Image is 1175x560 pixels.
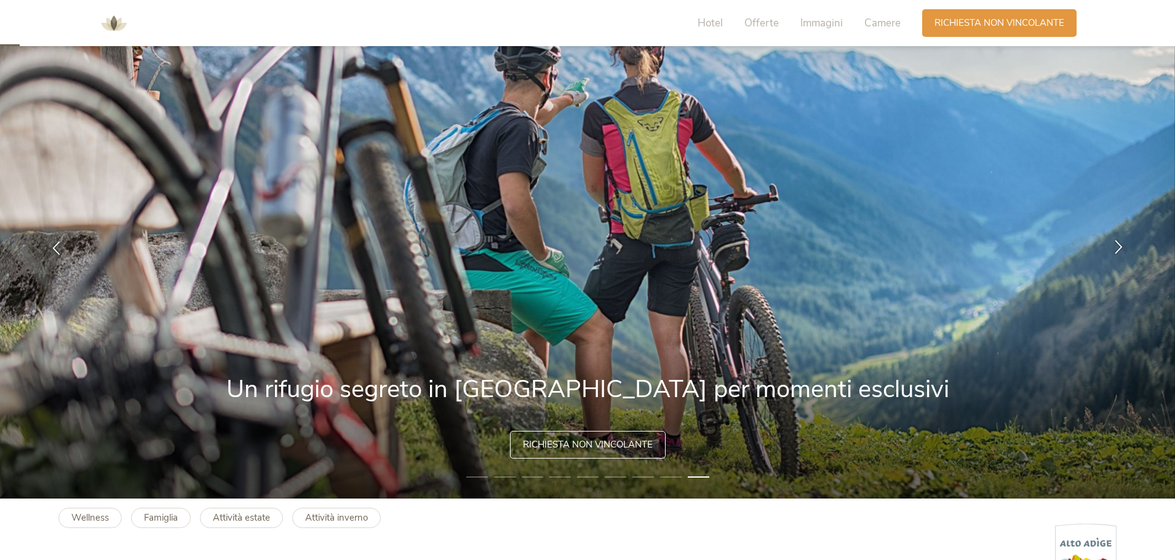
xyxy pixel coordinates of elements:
[131,508,191,528] a: Famiglia
[200,508,283,528] a: Attività estate
[305,511,368,524] b: Attività inverno
[934,17,1064,30] span: Richiesta non vincolante
[58,508,122,528] a: Wellness
[800,16,843,30] span: Immagini
[95,18,132,27] a: AMONTI & LUNARIS Wellnessresort
[744,16,779,30] span: Offerte
[864,16,901,30] span: Camere
[95,5,132,42] img: AMONTI & LUNARIS Wellnessresort
[292,508,381,528] a: Attività inverno
[213,511,270,524] b: Attività estate
[144,511,178,524] b: Famiglia
[71,511,109,524] b: Wellness
[698,16,723,30] span: Hotel
[523,438,653,451] span: Richiesta non vincolante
